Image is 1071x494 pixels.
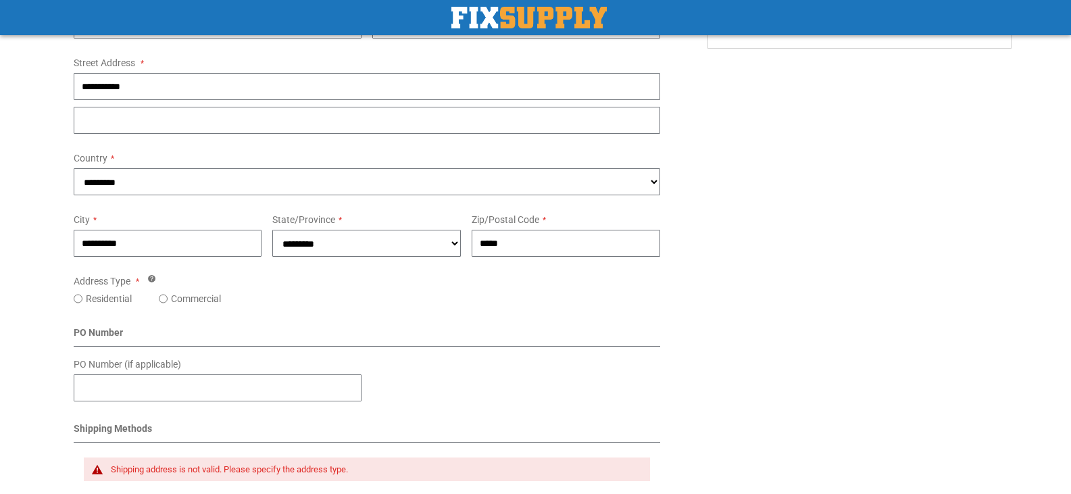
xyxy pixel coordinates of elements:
[272,214,335,225] span: State/Province
[74,326,661,347] div: PO Number
[74,422,661,443] div: Shipping Methods
[86,292,132,305] label: Residential
[451,7,607,28] a: store logo
[171,292,221,305] label: Commercial
[74,57,135,68] span: Street Address
[714,24,797,38] span: Product Details
[74,214,90,225] span: City
[74,359,181,370] span: PO Number (if applicable)
[111,464,637,475] div: Shipping address is not valid. Please specify the address type.
[472,214,539,225] span: Zip/Postal Code
[74,276,130,287] span: Address Type
[451,7,607,28] img: Fix Industrial Supply
[74,153,107,164] span: Country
